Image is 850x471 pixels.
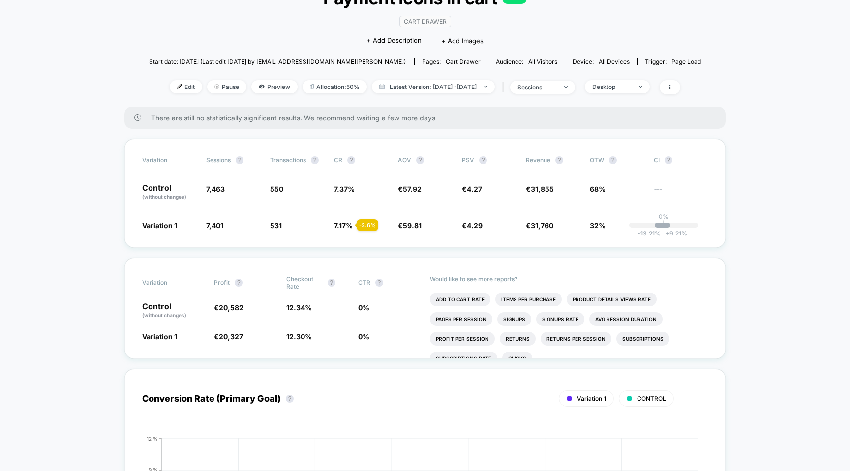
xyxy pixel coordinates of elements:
img: edit [177,84,182,89]
span: 31,760 [531,221,553,230]
span: 0 % [358,303,369,312]
div: - 2.6 % [357,219,378,231]
span: Variation 1 [142,221,177,230]
li: Profit Per Session [430,332,495,346]
li: Pages Per Session [430,312,492,326]
button: ? [328,279,335,287]
span: + Add Description [366,36,422,46]
span: Profit [214,279,230,286]
p: 0% [659,213,668,220]
span: Variation [142,156,196,164]
span: PSV [462,156,474,164]
div: Audience: [496,58,557,65]
li: Add To Cart Rate [430,293,490,306]
button: ? [286,395,294,403]
span: 68% [590,185,606,193]
p: Would like to see more reports? [430,275,708,283]
button: ? [235,279,243,287]
span: 9.21 % [661,230,687,237]
button: ? [665,156,672,164]
img: calendar [379,84,385,89]
span: 20,582 [219,303,243,312]
span: There are still no statistically significant results. We recommend waiting a few more days [151,114,706,122]
span: all devices [599,58,630,65]
span: cart drawer [399,16,451,27]
span: + [666,230,669,237]
span: -13.21 % [637,230,661,237]
span: CR [334,156,342,164]
span: Pause [207,80,246,93]
span: Edit [170,80,202,93]
span: --- [654,186,708,201]
span: AOV [398,156,411,164]
span: Revenue [526,156,550,164]
span: 7,463 [206,185,225,193]
button: ? [236,156,243,164]
span: Preview [251,80,298,93]
span: 531 [270,221,282,230]
span: € [398,185,422,193]
span: 20,327 [219,332,243,341]
li: Avg Session Duration [589,312,663,326]
button: ? [479,156,487,164]
tspan: 12 % [147,435,158,441]
li: Subscriptions [616,332,669,346]
span: Variation [142,275,196,290]
span: 7.37 % [334,185,355,193]
span: 32% [590,221,606,230]
li: Returns Per Session [541,332,611,346]
li: Items Per Purchase [495,293,562,306]
button: ? [375,279,383,287]
p: Control [142,184,196,201]
span: € [462,185,482,193]
span: Sessions [206,156,231,164]
span: € [462,221,483,230]
span: 31,855 [531,185,554,193]
li: Product Details Views Rate [567,293,657,306]
span: € [526,185,554,193]
span: cart drawer [446,58,481,65]
li: Returns [500,332,536,346]
div: Pages: [422,58,481,65]
span: Variation 1 [142,332,177,341]
span: 57.92 [403,185,422,193]
img: end [639,86,642,88]
button: ? [609,156,617,164]
p: Control [142,302,204,319]
span: (without changes) [142,194,186,200]
div: sessions [517,84,557,91]
span: CI [654,156,708,164]
li: Signups [497,312,531,326]
p: | [663,220,665,228]
span: 12.30 % [286,332,312,341]
span: 7,401 [206,221,223,230]
span: € [214,303,243,312]
span: Variation 1 [577,395,606,402]
span: 0 % [358,332,369,341]
span: Latest Version: [DATE] - [DATE] [372,80,495,93]
span: 4.29 [467,221,483,230]
button: ? [416,156,424,164]
span: Start date: [DATE] (Last edit [DATE] by [EMAIL_ADDRESS][DOMAIN_NAME][PERSON_NAME]) [149,58,406,65]
span: 59.81 [403,221,422,230]
span: € [214,332,243,341]
span: 4.27 [467,185,482,193]
button: ? [347,156,355,164]
span: All Visitors [528,58,557,65]
button: ? [311,156,319,164]
span: 7.17 % [334,221,353,230]
span: Allocation: 50% [303,80,367,93]
div: Trigger: [645,58,701,65]
span: OTW [590,156,644,164]
span: € [398,221,422,230]
li: Subscriptions Rate [430,352,497,365]
span: CTR [358,279,370,286]
span: CONTROL [637,395,666,402]
span: 550 [270,185,283,193]
div: Desktop [592,83,632,90]
li: Clicks [502,352,532,365]
span: Page Load [671,58,701,65]
span: + Add Images [441,37,484,45]
img: rebalance [310,84,314,89]
button: ? [555,156,563,164]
